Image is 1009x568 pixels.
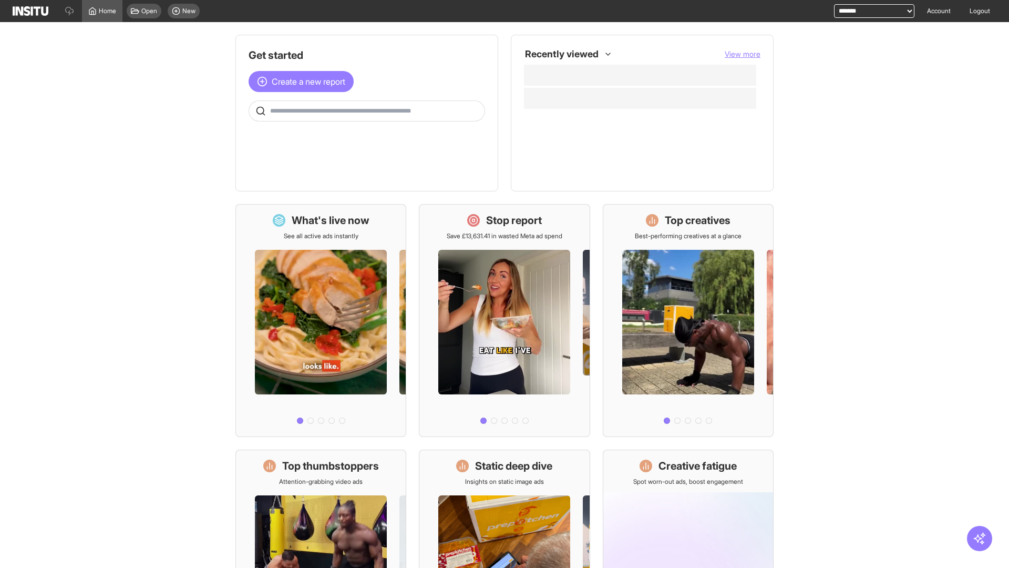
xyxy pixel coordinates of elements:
[475,459,552,473] h1: Static deep dive
[284,232,358,240] p: See all active ads instantly
[282,459,379,473] h1: Top thumbstoppers
[465,478,544,486] p: Insights on static image ads
[249,71,354,92] button: Create a new report
[235,204,406,437] a: What's live nowSee all active ads instantly
[603,204,774,437] a: Top creativesBest-performing creatives at a glance
[13,6,48,16] img: Logo
[292,213,369,228] h1: What's live now
[99,7,116,15] span: Home
[665,213,730,228] h1: Top creatives
[419,204,590,437] a: Stop reportSave £13,631.41 in wasted Meta ad spend
[182,7,195,15] span: New
[725,49,760,58] span: View more
[486,213,542,228] h1: Stop report
[725,49,760,59] button: View more
[141,7,157,15] span: Open
[249,48,485,63] h1: Get started
[272,75,345,88] span: Create a new report
[635,232,742,240] p: Best-performing creatives at a glance
[447,232,562,240] p: Save £13,631.41 in wasted Meta ad spend
[279,478,363,486] p: Attention-grabbing video ads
